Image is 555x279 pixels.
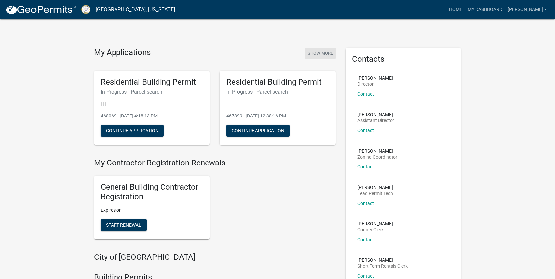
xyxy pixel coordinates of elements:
[96,4,175,15] a: [GEOGRAPHIC_DATA], [US_STATE]
[94,158,336,168] h4: My Contractor Registration Renewals
[357,149,397,153] p: [PERSON_NAME]
[226,100,329,107] p: | | |
[94,48,151,58] h4: My Applications
[357,76,393,80] p: [PERSON_NAME]
[357,237,374,242] a: Contact
[101,182,203,202] h5: General Building Contractor Registration
[446,3,465,16] a: Home
[94,253,336,262] h4: City of [GEOGRAPHIC_DATA]
[465,3,505,16] a: My Dashboard
[357,273,374,279] a: Contact
[505,3,550,16] a: [PERSON_NAME]
[357,91,374,97] a: Contact
[106,222,141,227] span: Start Renewal
[226,77,329,87] h5: Residential Building Permit
[226,113,329,119] p: 467899 - [DATE] 12:38:16 PM
[101,207,203,214] p: Expires on
[101,100,203,107] p: | | |
[226,89,329,95] h6: In Progress - Parcel search
[352,54,455,64] h5: Contacts
[226,125,290,137] button: Continue Application
[101,77,203,87] h5: Residential Building Permit
[357,112,394,117] p: [PERSON_NAME]
[357,227,393,232] p: County Clerk
[101,219,147,231] button: Start Renewal
[101,125,164,137] button: Continue Application
[357,118,394,123] p: Assistant Director
[357,164,374,169] a: Contact
[357,155,397,159] p: Zoning Coordinator
[357,201,374,206] a: Contact
[357,221,393,226] p: [PERSON_NAME]
[357,264,408,268] p: Short Term Rentals Clerk
[357,191,393,196] p: Lead Permit Tech
[305,48,336,59] button: Show More
[101,89,203,95] h6: In Progress - Parcel search
[357,258,408,262] p: [PERSON_NAME]
[357,82,393,86] p: Director
[81,5,90,14] img: Putnam County, Georgia
[357,128,374,133] a: Contact
[94,158,336,244] wm-registration-list-section: My Contractor Registration Renewals
[357,185,393,190] p: [PERSON_NAME]
[101,113,203,119] p: 468069 - [DATE] 4:18:13 PM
